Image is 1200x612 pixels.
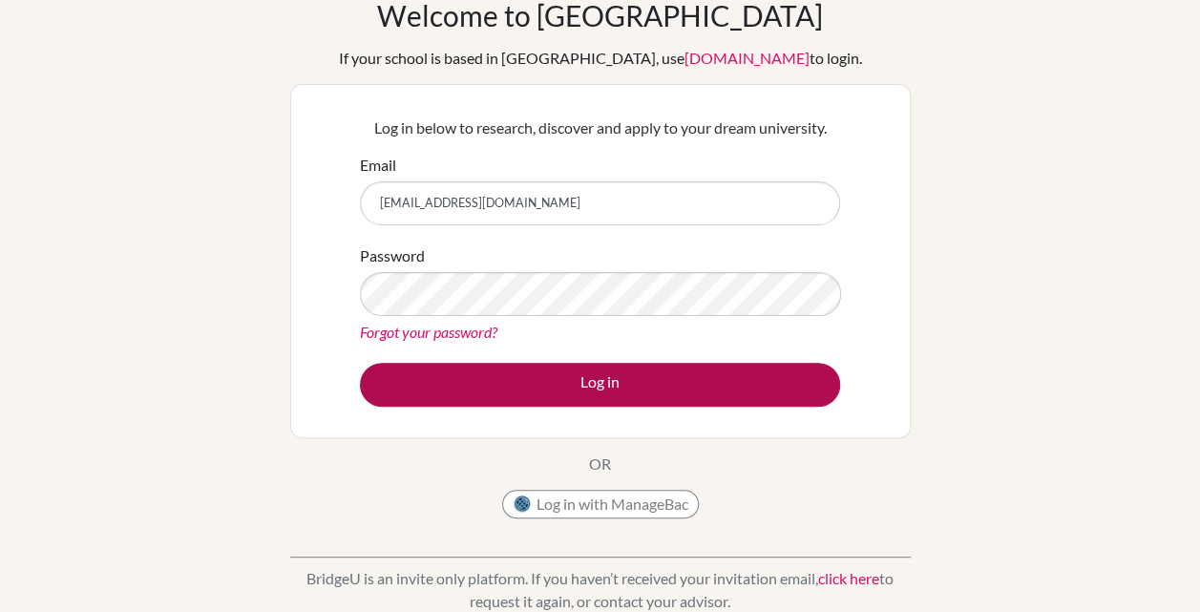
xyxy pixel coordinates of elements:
[360,116,840,139] p: Log in below to research, discover and apply to your dream university.
[339,47,862,70] div: If your school is based in [GEOGRAPHIC_DATA], use to login.
[360,154,396,177] label: Email
[502,490,699,518] button: Log in with ManageBac
[360,323,497,341] a: Forgot your password?
[589,453,611,475] p: OR
[360,363,840,407] button: Log in
[360,244,425,267] label: Password
[818,569,879,587] a: click here
[684,49,810,67] a: [DOMAIN_NAME]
